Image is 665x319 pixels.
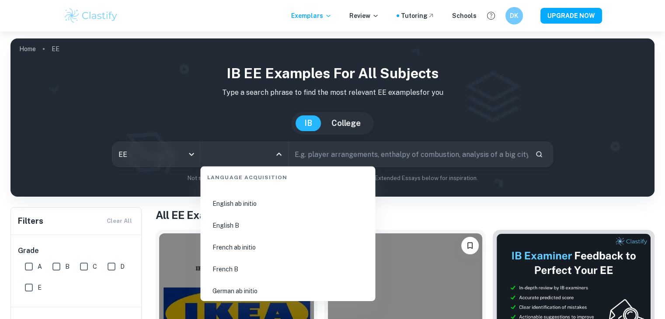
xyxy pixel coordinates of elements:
[38,283,42,292] span: E
[10,38,655,197] img: profile cover
[112,142,200,166] div: EE
[17,174,648,183] p: Not sure what to search for? You can always look through our example Extended Essays below for in...
[289,142,528,166] input: E.g. player arrangements, enthalpy of combustion, analysis of a big city...
[204,215,372,236] li: English B
[17,63,648,84] h1: IB EE examples for all subjects
[204,172,372,192] li: Danish B
[120,262,125,271] span: D
[18,246,135,256] h6: Grade
[204,281,372,301] li: German ab initio
[204,166,372,185] div: Language Acquisition
[291,11,332,21] p: Exemplars
[452,11,477,21] a: Schools
[156,207,655,223] h1: All EE Examples
[461,237,479,254] button: Bookmark
[18,215,43,227] h6: Filters
[349,11,379,21] p: Review
[296,115,321,131] button: IB
[505,7,523,24] button: DK
[19,43,36,55] a: Home
[532,147,547,162] button: Search
[52,44,59,54] p: EE
[204,194,372,214] li: English ab initio
[63,7,119,24] img: Clastify logo
[484,8,498,23] button: Help and Feedback
[17,87,648,98] p: Type a search phrase to find the most relevant EE examples for you
[65,262,70,271] span: B
[509,11,519,21] h6: DK
[540,8,602,24] button: UPGRADE NOW
[204,237,372,257] li: French ab initio
[401,11,435,21] a: Tutoring
[93,262,97,271] span: C
[204,259,372,279] li: French B
[323,115,369,131] button: College
[38,262,42,271] span: A
[273,148,285,160] button: Close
